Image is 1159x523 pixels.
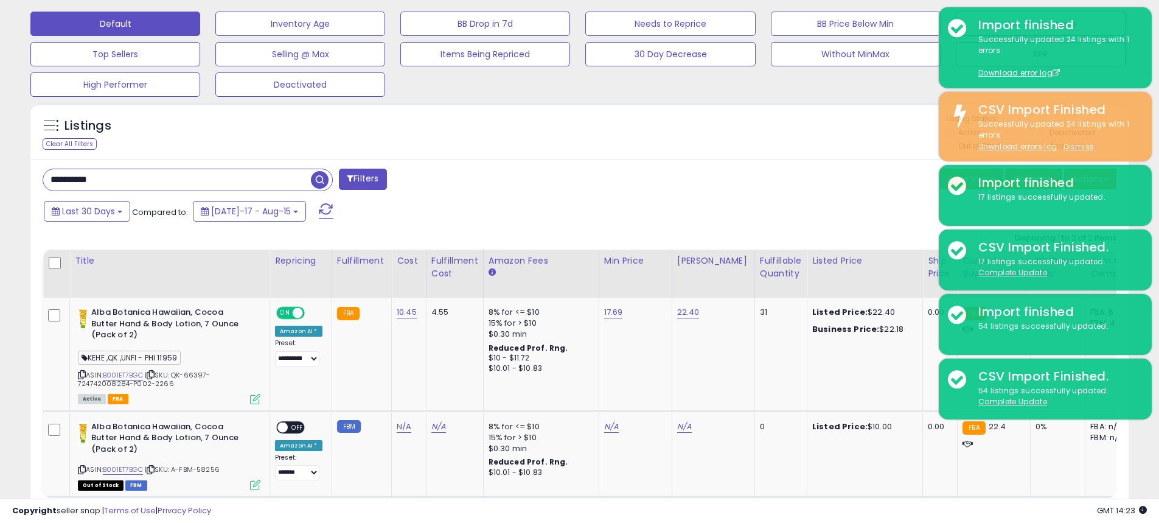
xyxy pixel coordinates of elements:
button: 30 Day Decrease [585,42,755,66]
div: Preset: [275,339,322,367]
a: N/A [677,421,692,433]
img: 41DknI4x8OL._SL40_.jpg [78,307,88,331]
span: 2025-09-15 14:23 GMT [1097,505,1147,516]
div: CSV Import Finished [969,101,1143,119]
div: Import finished [969,303,1143,321]
u: Complete Update [978,396,1047,407]
div: $10.01 - $10.83 [489,468,590,478]
div: CSV Import Finished. [969,239,1143,256]
span: ON [277,308,293,318]
a: 10.45 [397,306,417,318]
button: BB Price Below Min [771,12,941,36]
b: Alba Botanica Hawaiian, Cocoa Butter Hand & Body Lotion, 7 Ounce (Pack of 2) [91,307,239,344]
span: | SKU: A-FBM-58256 [145,465,220,474]
div: Fulfillment [337,254,386,267]
div: 8% for <= $10 [489,421,590,432]
div: Amazon AI * [275,440,322,451]
a: Download errors log [978,141,1057,152]
a: N/A [431,421,446,433]
div: 54 listings successfully updated. [969,321,1143,332]
div: 0 [760,421,798,432]
button: Top Sellers [30,42,200,66]
div: $10.01 - $10.83 [489,363,590,374]
small: FBM [337,420,361,433]
button: Needs to Reprice [585,12,755,36]
div: 31 [760,307,798,318]
div: 17 listings successfully updated. [969,192,1143,203]
a: Download error log [978,68,1060,78]
span: | SKU: QK-66397-724742008284-P002-2266 [78,370,211,388]
small: FBA [962,421,985,435]
div: 15% for > $10 [489,432,590,443]
strong: Copyright [12,505,57,516]
div: Amazon Fees [489,254,594,267]
div: $0.30 min [489,443,590,454]
div: Clear All Filters [43,138,97,150]
div: CSV Import Finished. [969,368,1143,385]
a: Privacy Policy [158,505,211,516]
div: 8% for <= $10 [489,307,590,318]
b: Reduced Prof. Rng. [489,343,568,353]
img: 41DknI4x8OL._SL40_.jpg [78,421,88,446]
div: 17 listings successfully updated. [969,256,1143,279]
div: Successfully updated 24 listings with 1 errors. [969,119,1143,153]
b: Business Price: [812,323,879,335]
div: 54 listings successfully updated. [969,385,1143,408]
a: N/A [604,421,619,433]
button: High Performer [30,72,200,97]
span: FBA [108,394,128,404]
a: B001ET7BGC [103,465,143,475]
div: 15% for > $10 [489,318,590,329]
div: Successfully updated 24 listings with 1 errors. [969,34,1143,79]
h5: Listings [64,118,111,135]
div: 0.00 [928,421,948,432]
button: Selling @ Max [215,42,385,66]
b: Listed Price: [812,421,868,432]
b: Reduced Prof. Rng. [489,457,568,467]
span: FBM [125,480,147,491]
div: Ship Price [928,254,952,280]
div: Cost [397,254,421,267]
u: Complete Update [978,267,1047,278]
button: BB Drop in 7d [400,12,570,36]
div: [PERSON_NAME] [677,254,750,267]
div: $22.40 [812,307,913,318]
span: [DATE]-17 - Aug-15 [211,205,291,217]
span: All listings that are currently out of stock and unavailable for purchase on Amazon [78,480,124,491]
div: Fulfillable Quantity [760,254,802,280]
span: OFF [303,308,322,318]
u: Dismiss [1063,141,1094,152]
div: $0.30 min [489,329,590,340]
div: 4.55 [431,307,474,318]
span: Last 30 Days [62,205,115,217]
div: 0.00 [928,307,948,318]
small: FBA [337,307,360,320]
div: Import finished [969,174,1143,192]
button: Deactivated [215,72,385,97]
div: FBM: n/a [1090,432,1130,443]
a: 17.69 [604,306,623,318]
button: Last 30 Days [44,201,130,222]
span: OFF [288,422,307,432]
div: 0% [1035,421,1076,432]
a: 22.40 [677,306,700,318]
div: FBA: n/a [1090,421,1130,432]
button: Filters [339,169,386,190]
div: Title [75,254,265,267]
div: $10.00 [812,421,913,432]
span: 22.4 [989,421,1006,432]
div: $22.18 [812,324,913,335]
button: Without MinMax [771,42,941,66]
b: Listed Price: [812,306,868,318]
a: N/A [397,421,411,433]
button: Default [30,12,200,36]
div: ASIN: [78,307,260,403]
div: Listed Price [812,254,917,267]
span: All listings currently available for purchase on Amazon [78,394,106,404]
div: Min Price [604,254,667,267]
a: Terms of Use [104,505,156,516]
span: Compared to: [132,206,188,218]
span: KEHE ,QK ,UNFI - PHI 11959 [78,351,181,365]
a: B001ET7BGC [103,370,143,381]
div: Preset: [275,454,322,481]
